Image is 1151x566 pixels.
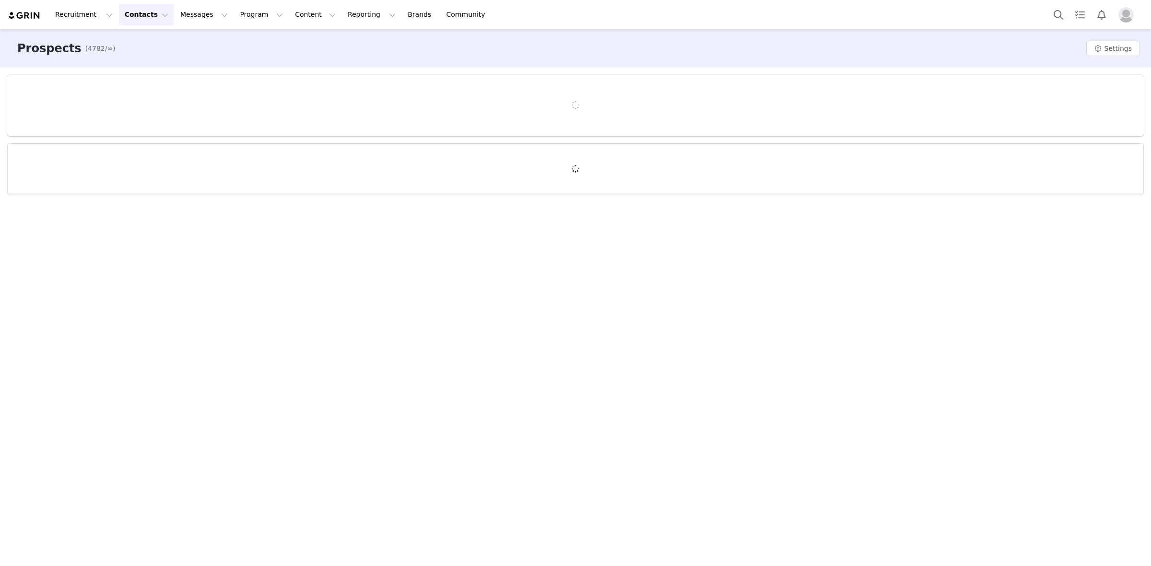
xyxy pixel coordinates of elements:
button: Program [234,4,289,25]
button: Messages [175,4,234,25]
a: Brands [402,4,440,25]
button: Settings [1086,41,1139,56]
img: grin logo [8,11,41,20]
a: Community [441,4,495,25]
button: Notifications [1091,4,1112,25]
button: Search [1048,4,1069,25]
img: placeholder-profile.jpg [1118,7,1134,23]
button: Contacts [119,4,174,25]
button: Profile [1113,7,1143,23]
h3: Prospects [17,40,82,57]
button: Content [289,4,341,25]
button: Recruitment [49,4,118,25]
span: (4782/∞) [85,44,116,54]
button: Reporting [342,4,401,25]
a: Tasks [1069,4,1091,25]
